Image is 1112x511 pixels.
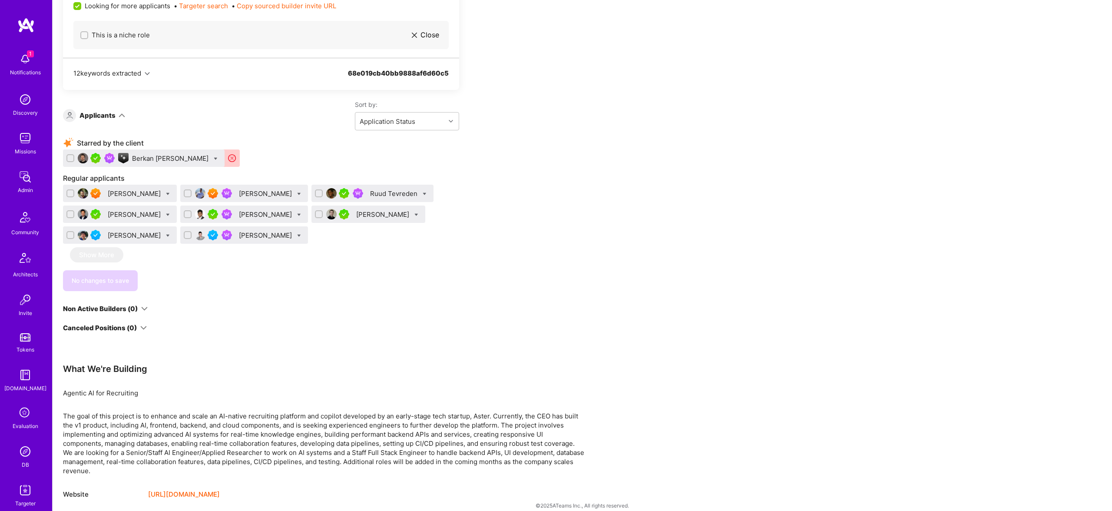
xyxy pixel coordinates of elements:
i: icon Chevron [145,71,150,76]
img: Admin Search [17,443,34,460]
img: Exceptional A.Teamer [90,188,101,199]
i: Bulk Status Update [166,192,170,196]
img: Skill Targeter [17,481,34,499]
img: bell [17,50,34,68]
i: icon ArrowDown [119,112,125,119]
div: [PERSON_NAME] [239,210,294,219]
i: Bulk Status Update [297,213,301,217]
i: icon ArrowDown [140,325,147,331]
button: Targeter search [179,1,228,10]
div: Berkan [PERSON_NAME] [132,154,210,163]
img: teamwork [17,129,34,147]
button: Show More [70,247,123,262]
i: icon SelectionTeam [17,405,33,421]
img: Been on Mission [222,209,232,219]
i: Bulk Status Update [297,192,301,196]
span: • [232,1,336,10]
button: 12keywords extracted [73,69,150,78]
img: tokens [20,333,30,342]
i: icon ArrowDown [141,305,148,312]
div: Community [11,228,39,237]
img: guide book [17,366,34,384]
div: Missions [15,147,36,156]
button: Copy sourced builder invite URL [237,1,336,10]
img: Community [15,207,36,228]
img: Vetted A.Teamer [90,230,101,240]
div: [PERSON_NAME] [108,189,162,198]
img: A.Teamer in Residence [208,209,218,219]
div: [DOMAIN_NAME] [4,384,46,393]
img: User Avatar [195,230,205,240]
img: Architects [15,249,36,270]
img: A.Teamer in Residence [90,209,101,219]
img: Invite [17,291,34,309]
div: [PERSON_NAME] [108,231,162,240]
img: Been on Mission [104,153,115,163]
div: Invite [19,309,32,318]
div: Ruud Tevreden [370,189,419,198]
div: Notifications [10,68,41,77]
img: Been on Mission [222,230,232,240]
div: Regular applicants [63,172,459,183]
div: Targeter [15,499,36,508]
img: A.Teamer in Residence [90,153,101,163]
img: admin teamwork [17,168,34,186]
div: [PERSON_NAME] [356,210,411,219]
img: User Avatar [78,153,88,163]
div: [PERSON_NAME] [239,231,294,240]
i: Bulk Status Update [166,213,170,217]
img: User Avatar [195,188,205,199]
div: Non Active Builders (0) [63,304,138,313]
i: icon Chevron [449,119,453,123]
img: Vetted A.Teamer [208,230,218,240]
i: Bulk Status Update [414,213,418,217]
button: Close [409,28,442,42]
div: Discovery [13,108,38,117]
i: icon Close [412,33,417,38]
a: [URL][DOMAIN_NAME] [148,489,220,500]
div: Applicants [79,111,116,120]
img: User Avatar [326,188,337,199]
div: DB [22,460,29,469]
div: Application Status [360,117,415,126]
div: Starred by the client [77,137,144,148]
img: Exceptional A.Teamer [208,188,218,199]
label: Sort by: [355,100,459,109]
i: icon CloseRedCircle [227,153,237,163]
img: User Avatar [78,188,88,199]
div: Evaluation [13,421,38,431]
img: User Avatar [78,209,88,219]
i: Bulk Status Update [214,157,218,161]
img: A.I. guild [118,153,129,163]
i: Bulk Status Update [166,234,170,238]
div: Tokens [17,345,34,354]
img: A.Teamer in Residence [339,209,349,219]
img: User Avatar [326,209,337,219]
i: Bulk Status Update [423,192,427,196]
img: User Avatar [195,209,205,219]
span: Close [420,30,439,40]
img: Been on Mission [353,188,363,199]
i: icon Applicant [66,112,73,119]
div: Admin [18,186,33,195]
div: Canceled Positions (0) [63,323,137,332]
span: Looking for more applicants [85,1,170,10]
img: discovery [17,91,34,108]
img: A.Teamer in Residence [339,188,349,199]
div: 68e019cb40bb9888af6d60c5 [348,69,449,88]
img: User Avatar [78,230,88,240]
div: The goal of this project is to enhance and scale an AI-native recruiting platform and copilot dev... [63,411,584,475]
img: Been on Mission [222,188,232,199]
div: Website [63,489,141,500]
div: What We're Building [63,363,584,375]
span: • [174,1,228,10]
span: 1 [27,50,34,57]
span: This is a niche role [92,30,150,40]
div: Architects [13,270,38,279]
div: Agentic AI for Recruiting [63,388,584,398]
i: Bulk Status Update [297,234,301,238]
div: [PERSON_NAME] [108,210,162,219]
img: logo [17,17,35,33]
i: icon StarredBuilder [63,137,73,148]
div: [PERSON_NAME] [239,189,294,198]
